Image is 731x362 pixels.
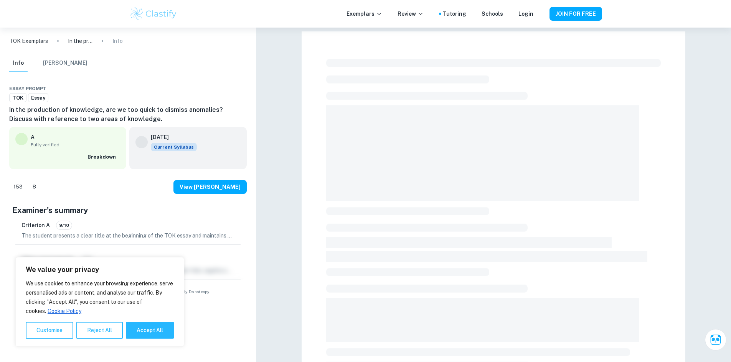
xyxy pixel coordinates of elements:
[126,322,174,339] button: Accept All
[151,143,197,151] span: Current Syllabus
[10,94,26,102] span: TOK
[28,181,40,193] div: Dislike
[218,84,224,93] div: Share
[173,180,247,194] button: View [PERSON_NAME]
[9,289,247,295] span: Example of past student work. For reference on structure and expectations only. Do not copy.
[47,308,82,314] a: Cookie Policy
[21,221,50,229] h6: Criterion A
[9,37,48,45] a: TOK Exemplars
[86,151,120,163] button: Breakdown
[26,279,174,316] p: We use cookies to enhance your browsing experience, serve personalised ads or content, and analys...
[9,55,28,72] button: Info
[56,222,72,229] span: 9/10
[233,84,239,93] div: Bookmark
[443,10,466,18] a: Tutoring
[9,183,27,191] span: 153
[28,94,48,102] span: Essay
[705,329,726,351] button: Ask Clai
[225,84,231,93] div: Download
[482,10,503,18] a: Schools
[398,10,424,18] p: Review
[31,141,120,148] span: Fully verified
[540,12,543,16] button: Help and Feedback
[112,37,123,45] p: Info
[241,84,247,93] div: Report issue
[9,105,247,124] h6: In the production of knowledge, are we too quick to dismiss anomalies? Discuss with reference to ...
[28,93,48,103] a: Essay
[9,181,27,193] div: Like
[129,6,178,21] img: Clastify logo
[31,133,35,141] p: A
[76,322,123,339] button: Reject All
[26,265,174,274] p: We value your privacy
[15,257,184,347] div: We value your privacy
[12,205,244,216] h5: Examiner's summary
[9,93,26,103] a: TOK
[68,37,92,45] p: In the production of knowledge, are we too quick to dismiss anomalies? Discuss with reference to ...
[9,85,46,92] span: Essay prompt
[151,133,191,141] h6: [DATE]
[26,322,73,339] button: Customise
[151,143,197,151] div: This exemplar is based on the current syllabus. Feel free to refer to it for inspiration/ideas wh...
[28,183,40,191] span: 8
[549,7,602,21] button: JOIN FOR FREE
[347,10,382,18] p: Exemplars
[21,231,234,240] p: The student presents a clear title at the beginning of the TOK essay and maintains a sustained fo...
[518,10,533,18] a: Login
[43,55,87,72] button: [PERSON_NAME]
